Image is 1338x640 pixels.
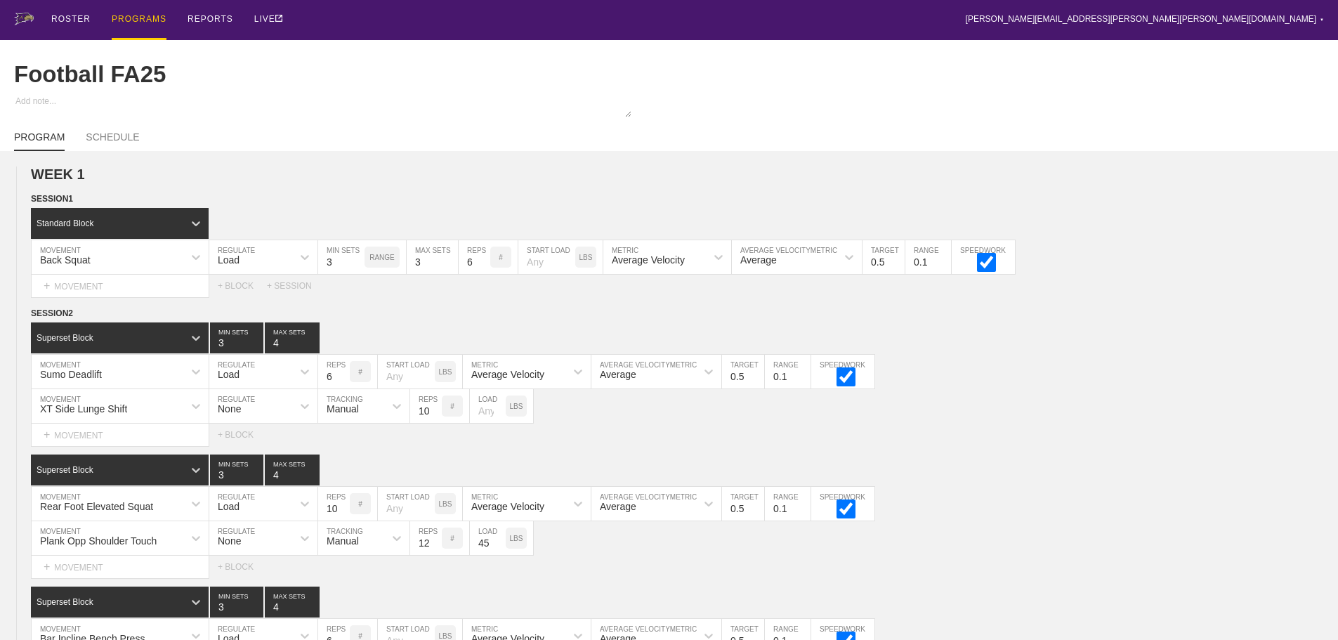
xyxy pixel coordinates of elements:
[358,368,362,376] p: #
[44,561,50,573] span: +
[369,254,395,261] p: RANGE
[439,500,452,508] p: LBS
[218,535,241,547] div: None
[31,275,209,298] div: MOVEMENT
[14,13,34,25] img: logo
[265,322,320,353] input: None
[1320,15,1324,24] div: ▼
[358,500,362,508] p: #
[450,535,454,542] p: #
[471,369,544,380] div: Average Velocity
[44,280,50,292] span: +
[218,369,240,380] div: Load
[31,556,209,579] div: MOVEMENT
[518,240,575,274] input: Any
[37,218,93,228] div: Standard Block
[37,333,93,343] div: Superset Block
[510,535,523,542] p: LBS
[612,254,685,266] div: Average Velocity
[740,254,777,266] div: Average
[600,501,636,512] div: Average
[265,455,320,485] input: None
[218,281,267,291] div: + BLOCK
[470,521,506,555] input: Any
[499,254,503,261] p: #
[31,308,73,318] span: SESSION 2
[327,535,359,547] div: Manual
[218,562,267,572] div: + BLOCK
[14,131,65,151] a: PROGRAM
[218,430,267,440] div: + BLOCK
[40,535,157,547] div: Plank Opp Shoulder Touch
[471,501,544,512] div: Average Velocity
[218,403,241,414] div: None
[86,131,139,150] a: SCHEDULE
[600,369,636,380] div: Average
[378,487,435,521] input: Any
[265,587,320,618] input: None
[37,465,93,475] div: Superset Block
[579,254,593,261] p: LBS
[40,369,102,380] div: Sumo Deadlift
[450,403,454,410] p: #
[439,632,452,640] p: LBS
[40,254,91,266] div: Back Squat
[37,597,93,607] div: Superset Block
[407,240,458,274] input: None
[218,254,240,266] div: Load
[327,403,359,414] div: Manual
[31,194,73,204] span: SESSION 1
[31,166,85,182] span: WEEK 1
[267,281,323,291] div: + SESSION
[44,429,50,440] span: +
[218,501,240,512] div: Load
[439,368,452,376] p: LBS
[31,424,209,447] div: MOVEMENT
[510,403,523,410] p: LBS
[470,389,506,423] input: Any
[378,355,435,388] input: Any
[358,632,362,640] p: #
[40,403,127,414] div: XT Side Lunge Shift
[1085,477,1338,640] iframe: Chat Widget
[40,501,153,512] div: Rear Foot Elevated Squat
